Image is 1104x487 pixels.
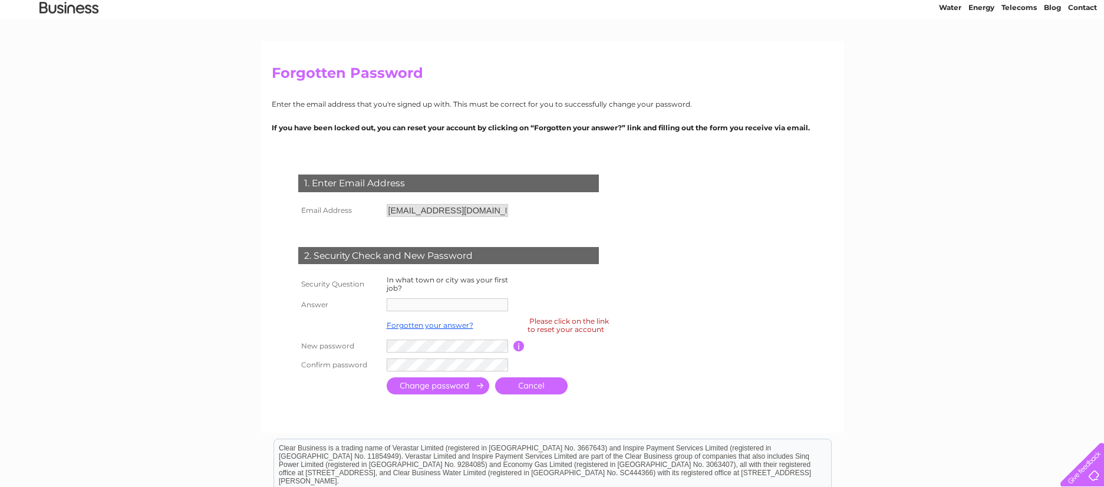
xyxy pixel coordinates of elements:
[1001,50,1037,59] a: Telecoms
[387,321,473,330] a: Forgotten your answer?
[272,65,833,87] h2: Forgotten Password
[513,341,525,351] input: Information
[528,315,609,335] div: Please click on the link to reset your account
[295,201,384,220] th: Email Address
[968,50,994,59] a: Energy
[387,275,508,292] label: In what town or city was your first job?
[295,295,384,314] th: Answer
[274,6,831,57] div: Clear Business is a trading name of Verastar Limited (registered in [GEOGRAPHIC_DATA] No. 3667643...
[1068,50,1097,59] a: Contact
[939,50,961,59] a: Water
[295,337,384,356] th: New password
[495,377,568,394] a: Cancel
[298,175,599,192] div: 1. Enter Email Address
[39,31,99,67] img: logo.png
[298,247,599,265] div: 2. Security Check and New Password
[272,98,833,110] p: Enter the email address that you're signed up with. This must be correct for you to successfully ...
[295,356,384,374] th: Confirm password
[882,6,963,21] a: 0333 014 3131
[1044,50,1061,59] a: Blog
[272,122,833,133] p: If you have been locked out, you can reset your account by clicking on “Forgotten your answer?” l...
[387,377,489,394] input: Submit
[295,273,384,295] th: Security Question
